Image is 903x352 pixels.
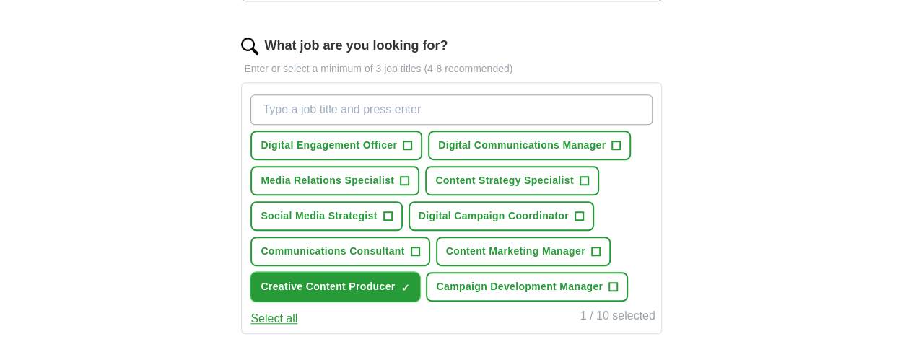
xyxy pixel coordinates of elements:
[250,166,419,195] button: Media Relations Specialist
[409,201,594,231] button: Digital Campaign Coordinator
[241,38,258,55] img: search.png
[250,201,402,231] button: Social Media Strategist
[419,208,569,224] span: Digital Campaign Coordinator
[261,279,395,294] span: Creative Content Producer
[435,173,574,188] span: Content Strategy Specialist
[261,208,377,224] span: Social Media Strategist
[250,94,652,125] input: Type a job title and press enter
[425,166,599,195] button: Content Strategy Specialist
[426,272,628,302] button: Campaign Development Manager
[250,131,422,160] button: Digital Engagement Officer
[436,237,611,266] button: Content Marketing Manager
[250,272,420,302] button: Creative Content Producer✓
[250,310,297,327] button: Select all
[264,36,448,56] label: What job are you looking for?
[428,131,631,160] button: Digital Communications Manager
[261,173,394,188] span: Media Relations Specialist
[261,138,397,153] span: Digital Engagement Officer
[438,138,606,153] span: Digital Communications Manager
[401,282,409,294] span: ✓
[446,244,585,259] span: Content Marketing Manager
[436,279,603,294] span: Campaign Development Manager
[261,244,404,259] span: Communications Consultant
[250,237,429,266] button: Communications Consultant
[580,307,655,327] div: 1 / 10 selected
[241,61,661,76] p: Enter or select a minimum of 3 job titles (4-8 recommended)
